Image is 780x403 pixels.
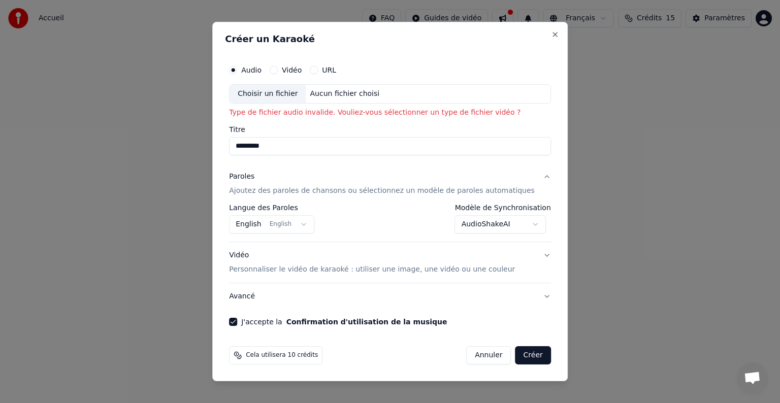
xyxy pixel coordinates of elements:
label: Audio [241,66,262,74]
span: Cela utilisera 10 crédits [246,351,318,359]
div: ParolesAjoutez des paroles de chansons ou sélectionnez un modèle de paroles automatiques [229,204,551,242]
p: Ajoutez des paroles de chansons ou sélectionnez un modèle de paroles automatiques [229,186,535,196]
button: VidéoPersonnaliser le vidéo de karaoké : utiliser une image, une vidéo ou une couleur [229,242,551,283]
button: Créer [515,346,551,364]
div: Paroles [229,172,254,182]
label: Vidéo [282,66,302,74]
button: J'accepte la [286,318,447,325]
label: Titre [229,126,551,133]
p: Type de fichier audio invalide. Vouliez-vous sélectionner un type de fichier vidéo ? [229,108,551,118]
label: Langue des Paroles [229,204,314,211]
label: Modèle de Synchronisation [455,204,551,211]
div: Choisir un fichier [230,85,306,103]
h2: Créer un Karaoké [225,35,555,44]
button: Avancé [229,283,551,310]
p: Personnaliser le vidéo de karaoké : utiliser une image, une vidéo ou une couleur [229,264,515,275]
button: Annuler [466,346,511,364]
div: Aucun fichier choisi [306,89,384,99]
button: ParolesAjoutez des paroles de chansons ou sélectionnez un modèle de paroles automatiques [229,163,551,204]
label: URL [322,66,336,74]
label: J'accepte la [241,318,447,325]
div: Vidéo [229,250,515,275]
